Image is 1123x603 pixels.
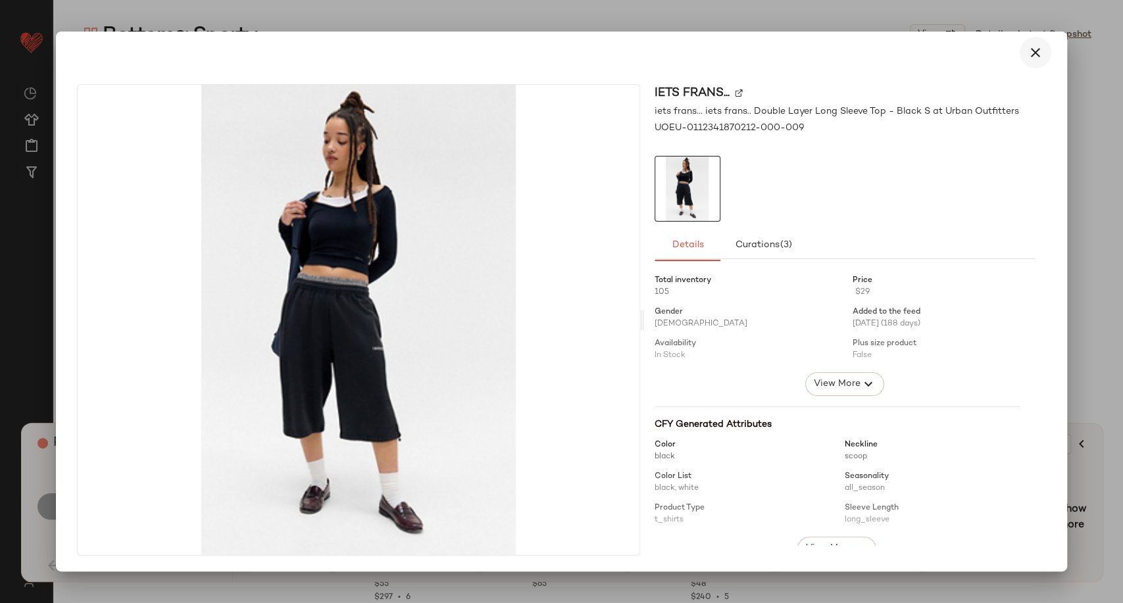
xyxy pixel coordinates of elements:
[655,84,730,102] span: iets frans...
[779,240,791,251] span: (3)
[805,372,884,396] button: View More
[655,121,805,135] span: UOEU-0112341870212-000-009
[671,240,703,251] span: Details
[805,541,853,556] span: View More
[78,85,639,555] img: 0112341870212_009_b
[797,537,876,560] button: View More
[735,89,743,97] img: svg%3e
[734,240,792,251] span: Curations
[655,418,1020,431] div: CFY Generated Attributes
[813,376,861,392] span: View More
[655,105,1019,118] span: iets frans... iets frans.. Double Layer Long Sleeve Top - Black S at Urban Outfitters
[655,157,720,221] img: 0112341870212_009_b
